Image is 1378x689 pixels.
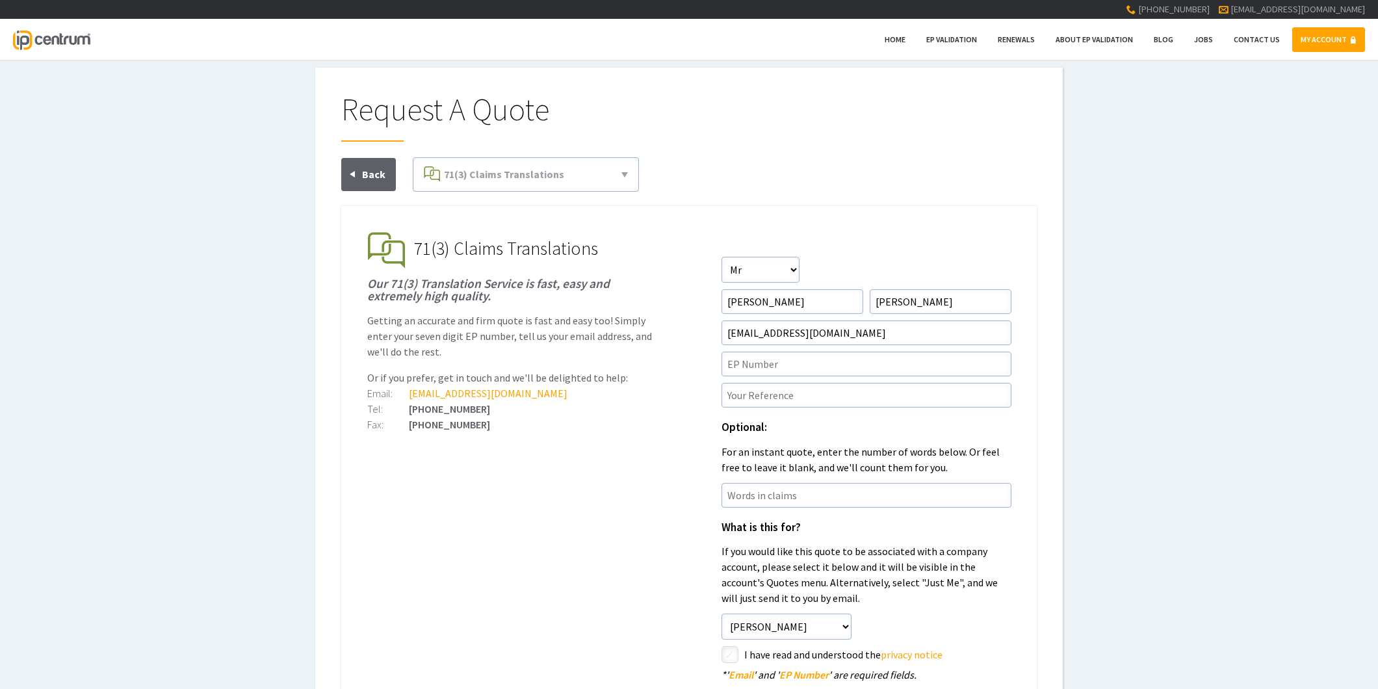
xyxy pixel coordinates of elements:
[367,404,657,414] div: [PHONE_NUMBER]
[1230,3,1365,15] a: [EMAIL_ADDRESS][DOMAIN_NAME]
[1234,34,1280,44] span: Contact Us
[367,388,409,398] div: Email:
[721,522,1011,534] h1: What is this for?
[367,419,657,430] div: [PHONE_NUMBER]
[989,27,1043,52] a: Renewals
[1292,27,1365,52] a: MY ACCOUNT
[721,669,1011,680] div: ' ' and ' ' are required fields.
[779,668,829,681] span: EP Number
[885,34,905,44] span: Home
[1145,27,1182,52] a: Blog
[721,320,1011,345] input: Email
[721,383,1011,408] input: Your Reference
[409,387,567,400] a: [EMAIL_ADDRESS][DOMAIN_NAME]
[1194,34,1213,44] span: Jobs
[414,237,598,260] span: 71(3) Claims Translations
[341,94,1037,142] h1: Request A Quote
[367,313,657,359] p: Getting an accurate and firm quote is fast and easy too! Simply enter your seven digit EP number,...
[1186,27,1221,52] a: Jobs
[341,158,396,191] a: Back
[744,646,1011,663] label: I have read and understood the
[1225,27,1288,52] a: Contact Us
[419,163,633,186] a: 71(3) Claims Translations
[721,483,1011,508] input: Words in claims
[1056,34,1133,44] span: About EP Validation
[13,19,90,60] a: IP Centrum
[444,168,564,181] span: 71(3) Claims Translations
[881,648,942,661] a: privacy notice
[721,543,1011,606] p: If you would like this quote to be associated with a company account, please select it below and ...
[721,352,1011,376] input: EP Number
[1138,3,1210,15] span: [PHONE_NUMBER]
[721,422,1011,434] h1: Optional:
[721,444,1011,475] p: For an instant quote, enter the number of words below. Or feel free to leave it blank, and we'll ...
[362,168,385,181] span: Back
[1154,34,1173,44] span: Blog
[367,419,409,430] div: Fax:
[876,27,914,52] a: Home
[367,370,657,385] p: Or if you prefer, get in touch and we'll be delighted to help:
[870,289,1011,314] input: Surname
[729,668,753,681] span: Email
[367,404,409,414] div: Tel:
[721,646,738,663] label: styled-checkbox
[721,289,863,314] input: First Name
[918,27,985,52] a: EP Validation
[367,278,657,302] h1: Our 71(3) Translation Service is fast, easy and extremely high quality.
[998,34,1035,44] span: Renewals
[926,34,977,44] span: EP Validation
[1047,27,1141,52] a: About EP Validation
